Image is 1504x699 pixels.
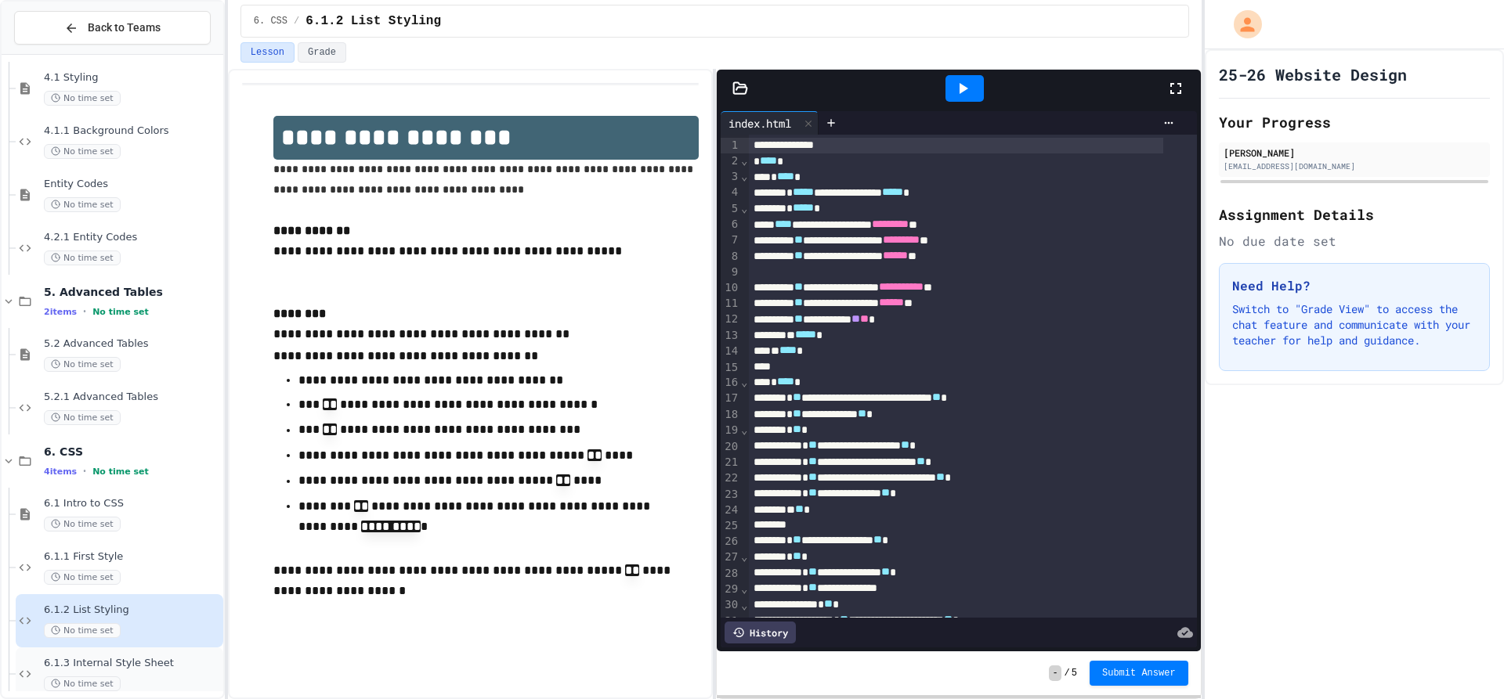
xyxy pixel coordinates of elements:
h2: Assignment Details [1219,204,1490,225]
div: 18 [721,407,740,423]
div: 13 [721,328,740,344]
span: 6. CSS [254,15,287,27]
span: Fold line [740,202,748,214]
span: No time set [44,250,121,265]
span: Back to Teams [88,20,161,36]
span: No time set [44,357,121,372]
span: No time set [44,197,121,212]
span: Fold line [740,550,748,563]
span: No time set [44,517,121,531]
span: No time set [44,676,121,691]
span: Fold line [740,423,748,436]
h3: Need Help? [1232,276,1477,295]
div: [PERSON_NAME] [1224,146,1485,160]
span: 4.1.1 Background Colors [44,124,220,138]
div: 6 [721,217,740,232]
div: 10 [721,280,740,296]
span: • [83,465,86,477]
span: 6.1.2 List Styling [44,604,220,617]
span: No time set [44,623,121,638]
div: 25 [721,518,740,534]
span: 4 items [44,467,77,477]
div: 14 [721,344,740,359]
div: index.html [721,111,819,135]
div: 30 [721,597,740,613]
h1: 25-26 Website Design [1219,63,1407,85]
span: 5.2.1 Advanced Tables [44,391,220,404]
span: 6.1 Intro to CSS [44,497,220,510]
span: Entity Codes [44,178,220,191]
span: Fold line [740,154,748,167]
p: Switch to "Grade View" to access the chat feature and communicate with your teacher for help and ... [1232,301,1477,348]
span: Submit Answer [1102,667,1176,679]
span: / [294,15,299,27]
div: 15 [721,360,740,376]
div: 22 [721,470,740,486]
div: 3 [721,169,740,185]
div: My Account [1217,6,1266,42]
button: Grade [298,42,346,63]
div: 8 [721,249,740,265]
button: Back to Teams [14,11,211,45]
div: 16 [721,375,740,391]
div: 19 [721,423,740,438]
span: 4.1 Styling [44,71,220,85]
button: Submit Answer [1090,661,1188,686]
span: No time set [44,144,121,159]
div: 12 [721,312,740,327]
div: 31 [721,614,740,629]
div: [EMAIL_ADDRESS][DOMAIN_NAME] [1224,160,1485,172]
span: 6.1.2 List Styling [305,12,441,31]
span: No time set [92,307,149,317]
span: 2 items [44,307,77,317]
span: 5.2 Advanced Tables [44,337,220,351]
div: 17 [721,391,740,406]
span: No time set [44,410,121,425]
div: 26 [721,534,740,549]
div: 27 [721,549,740,565]
span: - [1049,665,1061,681]
span: Fold line [740,170,748,182]
div: 29 [721,582,740,597]
div: 5 [721,201,740,217]
h2: Your Progress [1219,111,1490,133]
span: 6.1.3 Internal Style Sheet [44,657,220,670]
span: No time set [44,570,121,585]
div: 7 [721,232,740,248]
span: 5. Advanced Tables [44,285,220,299]
div: 23 [721,487,740,503]
div: 4 [721,185,740,200]
span: 5 [1072,667,1077,679]
div: 11 [721,296,740,312]
span: Fold line [740,582,748,595]
div: 1 [721,138,740,153]
span: No time set [44,91,121,106]
span: Fold line [740,599,748,611]
div: index.html [721,115,799,132]
span: Fold line [740,376,748,388]
div: No due date set [1219,232,1490,250]
div: 9 [721,265,740,280]
div: 28 [721,566,740,582]
div: History [725,622,796,643]
div: 24 [721,503,740,518]
div: 20 [721,439,740,455]
span: No time set [92,467,149,477]
span: 4.2.1 Entity Codes [44,231,220,244]
span: / [1065,667,1070,679]
div: 21 [721,455,740,470]
div: 2 [721,153,740,169]
span: 6. CSS [44,445,220,459]
span: • [83,305,86,318]
button: Lesson [240,42,295,63]
span: 6.1.1 First Style [44,550,220,564]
